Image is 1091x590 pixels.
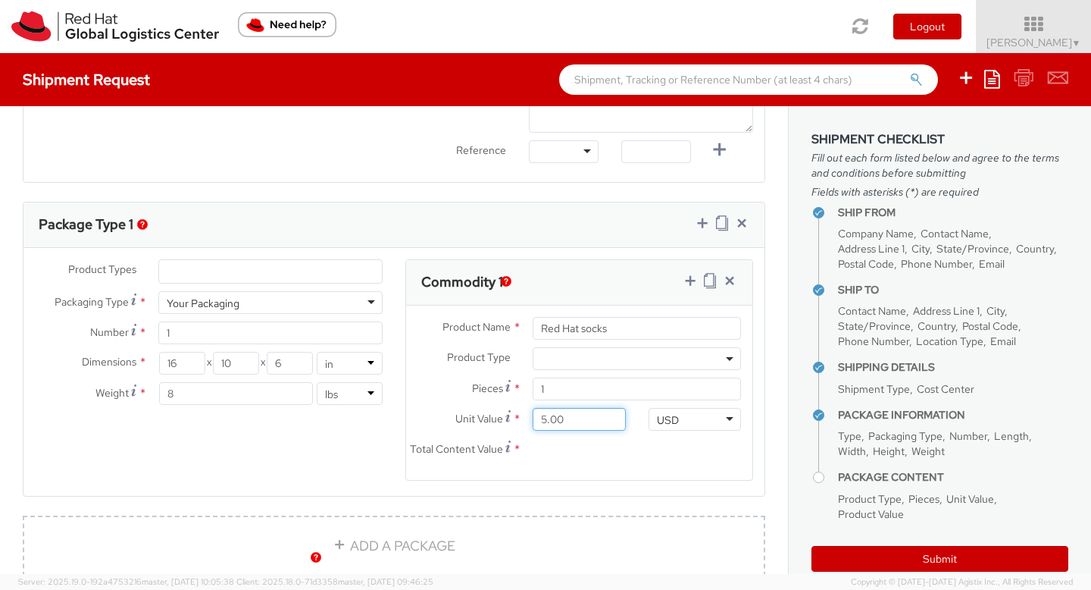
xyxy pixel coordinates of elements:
[838,334,909,348] span: Phone Number
[873,444,905,458] span: Height
[39,217,133,232] h3: Package Type 1
[410,442,503,456] span: Total Content Value
[238,12,336,37] button: Need help?
[838,304,906,318] span: Contact Name
[23,71,150,88] h4: Shipment Request
[986,304,1005,318] span: City
[868,429,943,443] span: Packaging Type
[259,352,267,375] span: X
[838,444,866,458] span: Width
[68,262,136,276] span: Product Types
[916,334,983,348] span: Location Type
[811,150,1068,180] span: Fill out each form listed below and agree to the terms and conditions before submitting
[838,227,914,240] span: Company Name
[159,352,205,375] input: Length
[811,546,1068,572] button: Submit
[811,184,1068,199] span: Fields with asterisks (*) are required
[838,492,902,506] span: Product Type
[990,334,1016,348] span: Email
[901,257,972,271] span: Phone Number
[893,14,961,39] button: Logout
[421,275,503,290] h3: Commodity 1
[979,257,1005,271] span: Email
[949,429,987,443] span: Number
[913,304,980,318] span: Address Line 1
[456,143,506,157] span: Reference
[921,227,989,240] span: Contact Name
[18,576,234,587] span: Server: 2025.19.0-192a4753216
[472,381,503,395] span: Pieces
[1016,242,1054,256] span: Country
[962,319,1018,333] span: Postal Code
[11,11,219,42] img: rh-logistics-00dfa346123c4ec078e1.svg
[838,284,1068,296] h4: Ship To
[167,296,239,311] div: Your Packaging
[213,352,259,375] input: Width
[994,429,1029,443] span: Length
[917,382,974,396] span: Cost Center
[142,576,234,587] span: master, [DATE] 10:05:38
[23,516,765,576] a: ADD A PACKAGE
[838,207,1068,218] h4: Ship From
[559,64,938,95] input: Shipment, Tracking or Reference Number (at least 4 chars)
[946,492,994,506] span: Unit Value
[533,408,625,431] input: 0.00
[838,242,905,256] span: Address Line 1
[811,133,1068,146] h3: Shipment Checklist
[442,320,511,334] span: Product Name
[455,412,503,425] span: Unit Value
[90,325,129,339] span: Number
[1072,37,1081,49] span: ▼
[95,386,129,400] span: Weight
[838,472,1068,483] h4: Package Content
[936,242,1009,256] span: State/Province
[986,36,1081,49] span: [PERSON_NAME]
[267,352,313,375] input: Height
[911,242,930,256] span: City
[838,429,861,443] span: Type
[838,507,904,521] span: Product Value
[338,576,433,587] span: master, [DATE] 09:46:25
[838,362,1068,373] h4: Shipping Details
[918,319,955,333] span: Country
[908,492,939,506] span: Pieces
[55,295,129,309] span: Packaging Type
[657,413,679,428] div: USD
[911,444,945,458] span: Weight
[838,410,1068,421] h4: Package Information
[236,576,433,587] span: Client: 2025.18.0-71d3358
[838,382,910,396] span: Shipment Type
[838,257,894,271] span: Postal Code
[851,576,1073,588] span: Copyright © [DATE]-[DATE] Agistix Inc., All Rights Reserved
[82,355,136,369] span: Dimensions
[838,319,911,333] span: State/Province
[447,350,511,364] span: Product Type
[205,352,213,375] span: X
